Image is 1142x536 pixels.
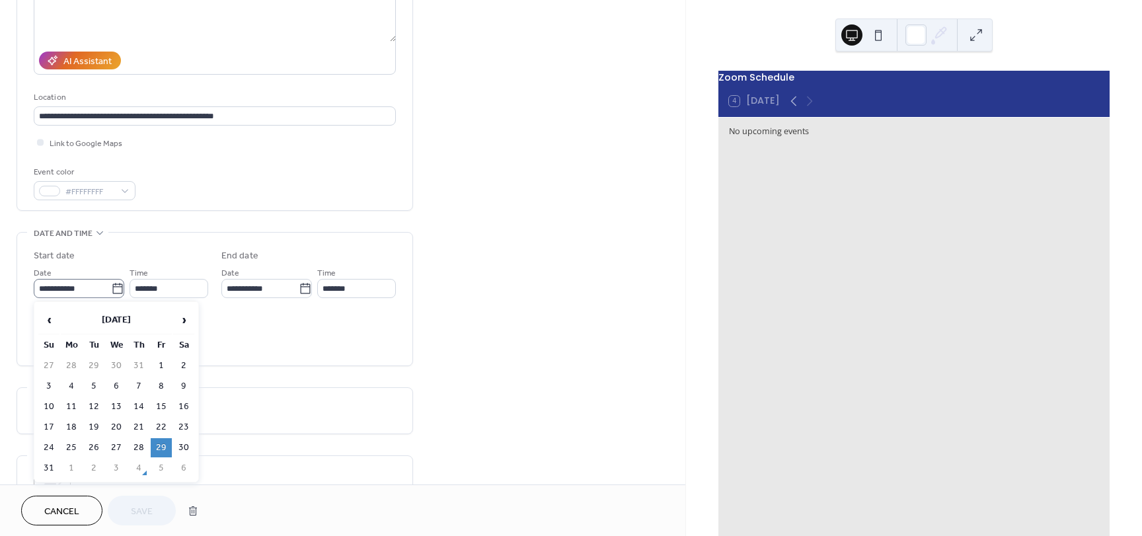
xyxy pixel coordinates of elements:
td: 6 [106,377,127,396]
td: 28 [61,356,82,375]
td: 16 [173,397,194,416]
td: 1 [151,356,172,375]
th: Th [128,336,149,355]
div: End date [221,249,258,263]
td: 29 [151,438,172,457]
span: Date and time [34,227,93,241]
span: › [174,307,194,333]
td: 31 [128,356,149,375]
td: 15 [151,397,172,416]
td: 3 [38,377,59,396]
th: Mo [61,336,82,355]
td: 14 [128,397,149,416]
td: 11 [61,397,82,416]
span: Time [317,266,336,280]
th: Sa [173,336,194,355]
span: Date [221,266,239,280]
td: 7 [128,377,149,396]
td: 10 [38,397,59,416]
td: 31 [38,459,59,478]
th: Fr [151,336,172,355]
span: Date [34,266,52,280]
button: Cancel [21,496,102,525]
td: 5 [151,459,172,478]
div: Start date [34,249,75,263]
td: 27 [38,356,59,375]
td: 30 [173,438,194,457]
div: Event color [34,165,133,179]
th: Su [38,336,59,355]
div: Location [34,91,393,104]
span: ‹ [39,307,59,333]
td: 20 [106,418,127,437]
td: 4 [128,459,149,478]
div: No upcoming events [729,126,1099,138]
td: 26 [83,438,104,457]
span: #FFFFFFFF [65,185,114,199]
td: 24 [38,438,59,457]
th: Tu [83,336,104,355]
th: We [106,336,127,355]
td: 5 [83,377,104,396]
button: AI Assistant [39,52,121,69]
td: 22 [151,418,172,437]
td: 25 [61,438,82,457]
td: 3 [106,459,127,478]
td: 13 [106,397,127,416]
td: 29 [83,356,104,375]
td: 28 [128,438,149,457]
td: 4 [61,377,82,396]
td: 2 [173,356,194,375]
td: 8 [151,377,172,396]
td: 9 [173,377,194,396]
span: Time [130,266,148,280]
td: 2 [83,459,104,478]
span: Link to Google Maps [50,137,122,151]
td: 1 [61,459,82,478]
td: 18 [61,418,82,437]
td: 12 [83,397,104,416]
td: 30 [106,356,127,375]
td: 21 [128,418,149,437]
th: [DATE] [61,306,172,334]
td: 27 [106,438,127,457]
td: 17 [38,418,59,437]
td: 6 [173,459,194,478]
div: Zoom Schedule [718,71,1110,85]
td: 23 [173,418,194,437]
span: Cancel [44,505,79,519]
div: AI Assistant [63,55,112,69]
td: 19 [83,418,104,437]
